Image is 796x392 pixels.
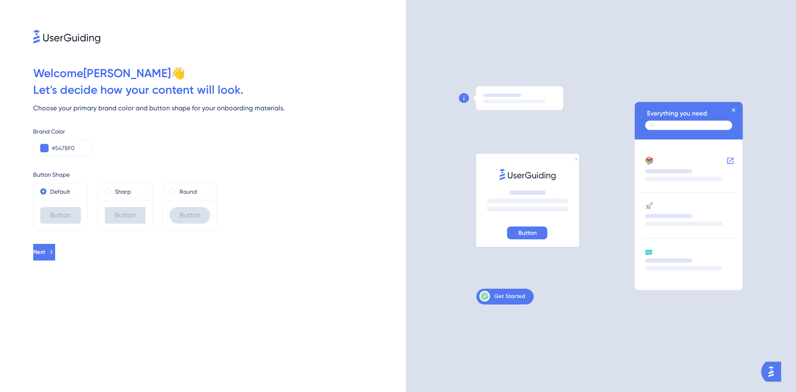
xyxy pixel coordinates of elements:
label: Default [50,187,70,197]
div: Let ' s decide how your content will look. [33,82,406,98]
div: Button Shape [33,170,406,180]
div: Button [105,207,146,224]
div: Brand Color [33,127,406,136]
iframe: UserGuiding AI Assistant Launcher [761,359,786,384]
div: Button [170,207,210,224]
span: Next [33,247,45,257]
label: Round [180,187,197,197]
div: Button [40,207,81,224]
div: Welcome [PERSON_NAME] 👋 [33,65,406,82]
button: Next [33,244,55,261]
label: Sharp [115,187,131,197]
div: Choose your primary brand color and button shape for your onboarding materials. [33,103,406,113]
